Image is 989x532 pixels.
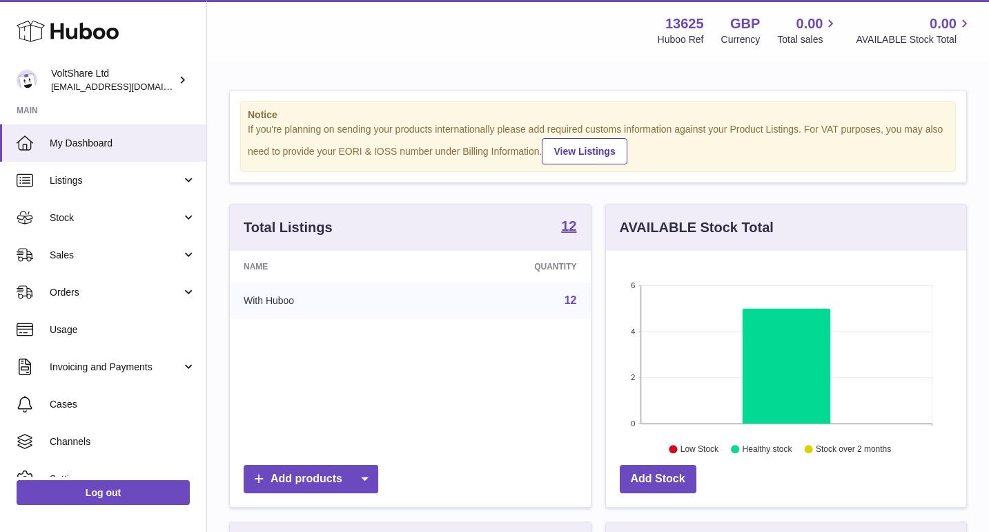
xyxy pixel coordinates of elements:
span: Cases [50,398,196,411]
div: VoltShare Ltd [51,67,175,93]
th: Name [230,251,420,283]
span: AVAILABLE Stock Total [856,33,972,46]
a: View Listings [542,138,627,164]
strong: GBP [730,15,760,33]
h3: AVAILABLE Stock Total [620,218,774,237]
text: 4 [631,327,635,336]
span: Listings [50,174,182,187]
text: Low Stock [680,444,718,454]
span: My Dashboard [50,137,196,150]
text: Healthy stock [742,444,792,454]
a: Add products [244,465,378,493]
span: 0.00 [930,15,957,33]
text: 6 [631,281,635,289]
a: 0.00 Total sales [777,15,839,46]
a: 0.00 AVAILABLE Stock Total [856,15,972,46]
span: Total sales [777,33,839,46]
img: info@voltshare.co.uk [17,70,37,91]
a: Add Stock [620,465,696,493]
text: 0 [631,419,635,428]
span: [EMAIL_ADDRESS][DOMAIN_NAME] [51,81,203,92]
div: If you're planning on sending your products internationally please add required customs informati... [248,123,948,164]
span: Stock [50,211,182,225]
span: Settings [50,473,196,486]
h3: Total Listings [244,218,333,237]
span: Orders [50,286,182,299]
span: Sales [50,249,182,262]
text: 2 [631,373,635,381]
strong: 13625 [665,15,704,33]
a: 12 [565,294,577,306]
th: Quantity [420,251,591,283]
span: 0.00 [796,15,823,33]
strong: 12 [561,219,576,233]
a: Log out [17,480,190,505]
span: Channels [50,435,196,448]
div: Currency [721,33,761,46]
text: Stock over 2 months [816,444,891,454]
span: Invoicing and Payments [50,361,182,374]
div: Huboo Ref [658,33,704,46]
td: With Huboo [230,283,420,319]
strong: Notice [248,108,948,122]
span: Usage [50,323,196,336]
a: 12 [561,219,576,236]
